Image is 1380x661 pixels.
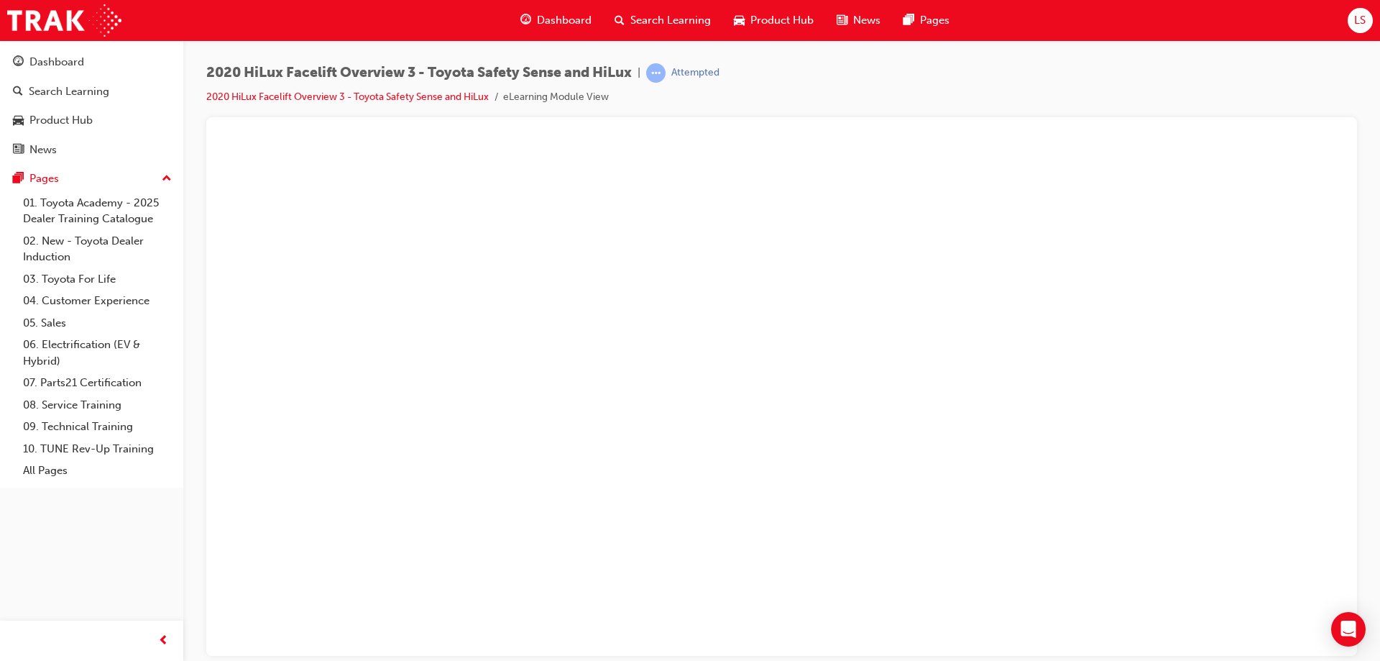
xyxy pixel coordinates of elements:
[6,78,178,105] a: Search Learning
[646,63,666,83] span: learningRecordVerb_ATTEMPT-icon
[825,6,892,35] a: news-iconNews
[29,170,59,187] div: Pages
[6,49,178,76] a: Dashboard
[671,66,719,80] div: Attempted
[722,6,825,35] a: car-iconProduct Hub
[158,632,169,650] span: prev-icon
[162,170,172,188] span: up-icon
[615,12,625,29] span: search-icon
[6,165,178,192] button: Pages
[29,54,84,70] div: Dashboard
[537,12,592,29] span: Dashboard
[7,4,121,37] img: Trak
[13,86,23,99] span: search-icon
[13,56,24,69] span: guage-icon
[17,416,178,438] a: 09. Technical Training
[17,372,178,394] a: 07. Parts21 Certification
[17,460,178,482] a: All Pages
[503,89,609,106] li: eLearning Module View
[6,107,178,134] a: Product Hub
[206,91,489,103] a: 2020 HiLux Facelift Overview 3 - Toyota Safety Sense and HiLux
[17,312,178,334] a: 05. Sales
[29,112,93,129] div: Product Hub
[734,12,745,29] span: car-icon
[17,192,178,230] a: 01. Toyota Academy - 2025 Dealer Training Catalogue
[17,230,178,268] a: 02. New - Toyota Dealer Induction
[17,334,178,372] a: 06. Electrification (EV & Hybrid)
[6,46,178,165] button: DashboardSearch LearningProduct HubNews
[29,83,109,100] div: Search Learning
[837,12,847,29] span: news-icon
[13,114,24,127] span: car-icon
[892,6,961,35] a: pages-iconPages
[603,6,722,35] a: search-iconSearch Learning
[17,438,178,460] a: 10. TUNE Rev-Up Training
[520,12,531,29] span: guage-icon
[6,137,178,163] a: News
[509,6,603,35] a: guage-iconDashboard
[920,12,949,29] span: Pages
[853,12,880,29] span: News
[1348,8,1373,33] button: LS
[13,173,24,186] span: pages-icon
[750,12,814,29] span: Product Hub
[903,12,914,29] span: pages-icon
[17,394,178,416] a: 08. Service Training
[17,290,178,312] a: 04. Customer Experience
[17,268,178,291] a: 03. Toyota For Life
[1354,12,1366,29] span: LS
[29,142,57,158] div: News
[13,144,24,157] span: news-icon
[638,65,640,81] span: |
[1331,612,1366,647] div: Open Intercom Messenger
[206,65,632,81] span: 2020 HiLux Facelift Overview 3 - Toyota Safety Sense and HiLux
[630,12,711,29] span: Search Learning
